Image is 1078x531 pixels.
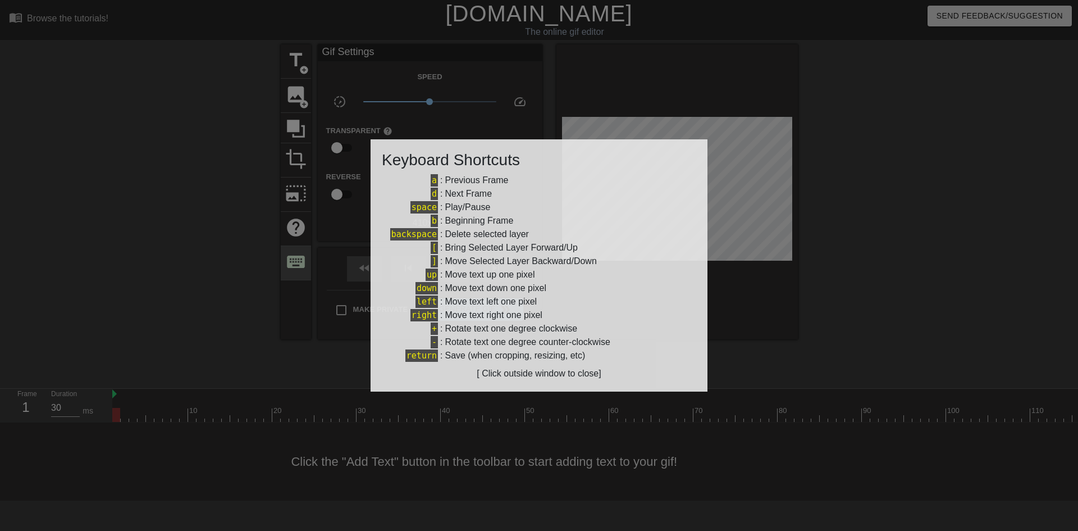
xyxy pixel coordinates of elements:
[426,269,438,281] span: up
[390,228,438,240] span: backspace
[405,350,438,362] span: return
[382,295,696,308] div: :
[431,174,438,187] span: a
[445,228,528,241] div: Delete selected layer
[382,255,696,268] div: :
[431,188,438,200] span: d
[382,187,696,201] div: :
[445,201,490,214] div: Play/Pause
[415,282,438,294] span: down
[445,255,596,268] div: Move Selected Layer Backward/Down
[382,214,696,228] div: :
[445,295,537,308] div: Move text left one pixel
[382,308,696,322] div: :
[382,268,696,282] div: :
[431,255,438,267] span: ]
[410,201,438,214] span: space
[445,214,513,228] div: Beginning Frame
[431,242,438,254] span: [
[382,241,696,255] div: :
[382,151,696,170] h3: Keyboard Shortcuts
[415,296,438,308] span: left
[445,322,577,335] div: Rotate text one degree clockwise
[445,335,610,349] div: Rotate text one degree counter-clockwise
[382,201,696,214] div: :
[445,174,508,187] div: Previous Frame
[382,367,696,380] div: [ Click outside window to close]
[431,323,438,335] span: +
[382,282,696,295] div: :
[382,228,696,241] div: :
[445,268,535,282] div: Move text up one pixel
[445,349,585,362] div: Save (when cropping, resizing, etc)
[445,308,542,322] div: Move text right one pixel
[382,174,696,187] div: :
[445,187,492,201] div: Next Frame
[445,282,546,295] div: Move text down one pixel
[382,322,696,335] div: :
[431,215,438,227] span: b
[382,349,696,362] div: :
[445,241,578,255] div: Bring Selected Layer Forward/Up
[410,309,438,321] span: right
[431,336,438,348] span: -
[382,335,696,349] div: :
